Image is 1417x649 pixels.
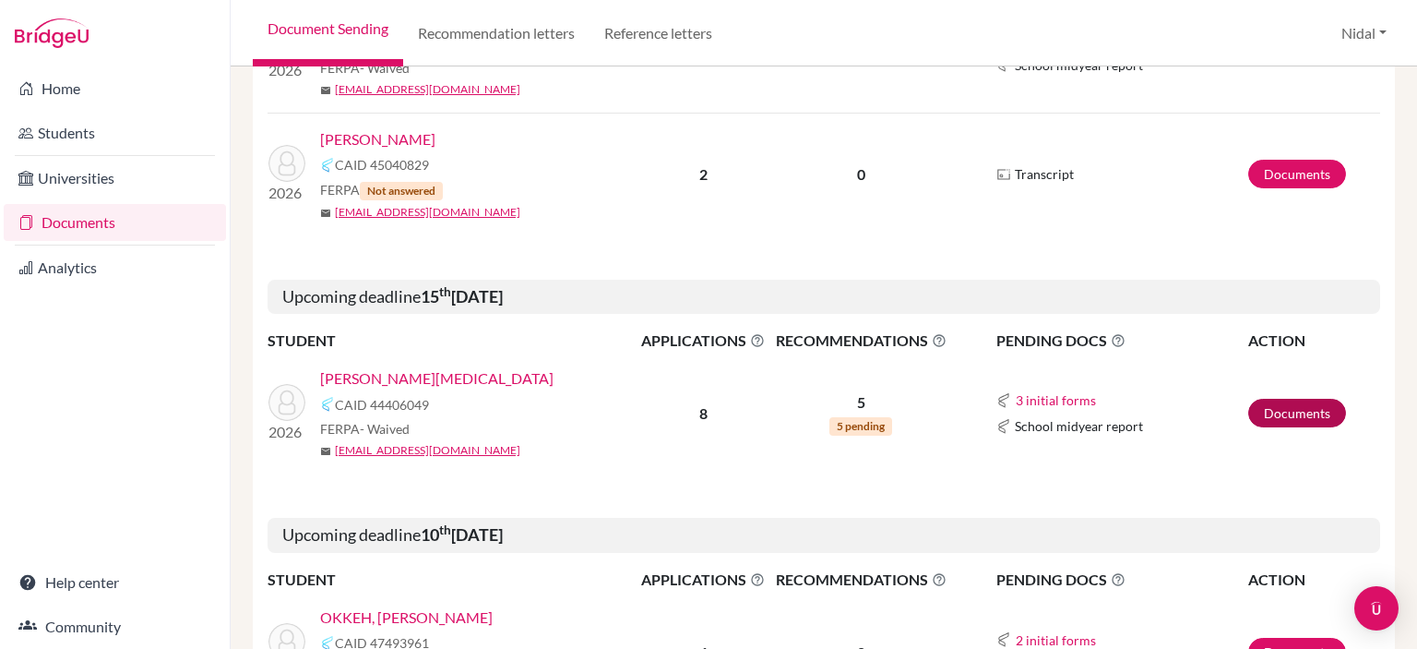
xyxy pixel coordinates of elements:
[770,569,951,591] span: RECOMMENDATIONS
[4,608,226,645] a: Community
[4,249,226,286] a: Analytics
[268,145,305,182] img: Ramahi, Omar
[4,160,226,197] a: Universities
[320,367,554,390] a: [PERSON_NAME][MEDICAL_DATA]
[335,155,429,174] span: CAID 45040829
[1247,329,1380,353] th: ACTION
[421,286,503,306] b: 15 [DATE]
[320,446,331,457] span: mail
[320,158,335,173] img: Common App logo
[439,523,451,537] sup: th
[268,280,1380,315] h5: Upcoming deadline
[268,384,305,421] img: Wahbeh, Yasmin
[996,419,1011,434] img: Common App logo
[1354,586,1399,631] div: Open Intercom Messenger
[320,607,493,629] a: OKKEH, [PERSON_NAME]
[1248,399,1346,427] a: Documents
[320,208,331,219] span: mail
[268,59,305,81] p: 2026
[996,393,1011,408] img: Common App logo
[268,329,637,353] th: STUDENT
[1247,568,1380,592] th: ACTION
[268,518,1380,553] h5: Upcoming deadline
[360,421,410,437] span: - Waived
[4,70,226,107] a: Home
[268,182,305,204] p: 2026
[15,18,89,48] img: Bridge-U
[829,417,892,436] span: 5 pending
[996,167,1011,182] img: Parchments logo
[335,81,520,98] a: [EMAIL_ADDRESS][DOMAIN_NAME]
[4,204,226,241] a: Documents
[320,419,410,439] span: FERPA
[4,114,226,151] a: Students
[637,330,768,352] span: APPLICATIONS
[637,569,768,591] span: APPLICATIONS
[699,165,708,183] b: 2
[1015,390,1097,411] button: 3 initial forms
[439,284,451,299] sup: th
[335,442,520,459] a: [EMAIL_ADDRESS][DOMAIN_NAME]
[335,204,520,221] a: [EMAIL_ADDRESS][DOMAIN_NAME]
[770,163,951,186] p: 0
[320,128,435,150] a: [PERSON_NAME]
[421,524,503,545] b: 10 [DATE]
[1015,164,1074,184] span: Transcript
[770,391,951,414] p: 5
[335,395,429,415] span: CAID 44406049
[1333,16,1395,51] button: Nidal
[268,568,637,592] th: STUDENT
[268,421,305,443] p: 2026
[699,404,708,422] b: 8
[996,632,1011,647] img: Common App logo
[320,85,331,96] span: mail
[320,397,335,412] img: Common App logo
[1248,160,1346,188] a: Documents
[320,180,443,200] span: FERPA
[360,182,443,200] span: Not answered
[4,564,226,601] a: Help center
[1015,416,1143,436] span: School midyear report
[360,60,410,76] span: - Waived
[320,58,410,78] span: FERPA
[996,330,1246,352] span: PENDING DOCS
[996,569,1246,591] span: PENDING DOCS
[770,330,951,352] span: RECOMMENDATIONS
